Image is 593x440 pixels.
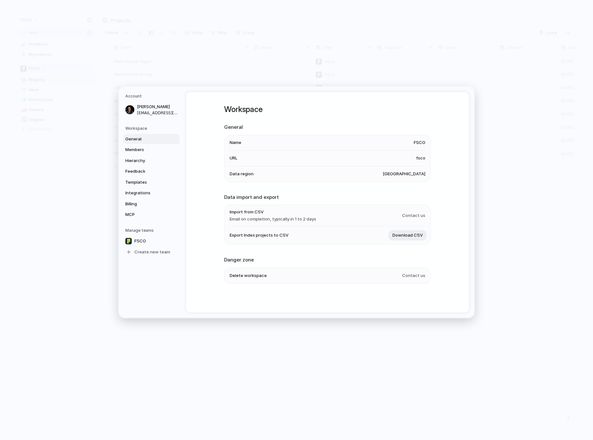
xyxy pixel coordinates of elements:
[402,272,425,279] span: Contact us
[125,179,167,186] span: Templates
[134,249,170,255] span: Create new team
[125,168,167,175] span: Feedback
[123,177,180,188] a: Templates
[125,147,167,153] span: Members
[125,93,180,99] h5: Account
[414,140,425,146] span: FSCO
[230,232,288,239] span: Export Index projects to CSV
[402,212,425,219] span: Contact us
[125,136,167,142] span: General
[224,194,431,201] h2: Data import and export
[123,166,180,177] a: Feedback
[230,216,316,222] span: Email on completion, typically in 1 to 2 days
[123,210,180,220] a: MCP
[125,190,167,196] span: Integrations
[125,158,167,164] span: Hierarchy
[125,201,167,207] span: Billing
[123,102,180,118] a: [PERSON_NAME][EMAIL_ADDRESS][DOMAIN_NAME]
[416,155,425,162] span: fsco
[125,211,167,218] span: MCP
[224,104,431,115] h1: Workspace
[230,140,241,146] span: Name
[137,104,178,110] span: [PERSON_NAME]
[137,110,178,116] span: [EMAIL_ADDRESS][DOMAIN_NAME]
[230,171,254,177] span: Data region
[224,256,431,264] h2: Danger zone
[230,209,316,215] span: Import from CSV
[123,145,180,155] a: Members
[123,156,180,166] a: Hierarchy
[134,238,146,244] span: FSCO
[230,272,267,279] span: Delete workspace
[224,124,431,131] h2: General
[392,232,423,239] span: Download CSV
[125,228,180,233] h5: Manage teams
[230,155,237,162] span: URL
[389,230,427,240] button: Download CSV
[383,171,425,177] span: [GEOGRAPHIC_DATA]
[125,126,180,131] h5: Workspace
[123,199,180,209] a: Billing
[123,247,180,257] a: Create new team
[123,188,180,198] a: Integrations
[123,236,180,246] a: FSCO
[123,134,180,144] a: General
